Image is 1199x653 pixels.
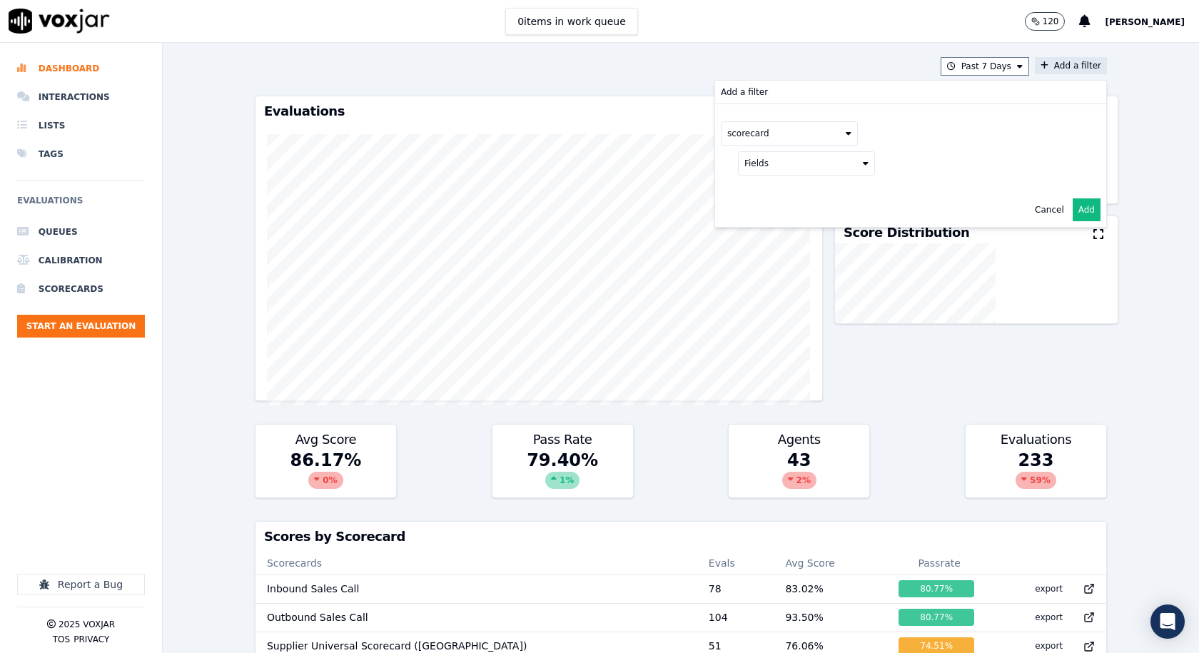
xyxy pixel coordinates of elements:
th: Avg Score [774,552,887,574]
td: 78 [697,574,774,603]
h3: Scores by Scorecard [264,530,1098,543]
button: Fields [738,151,875,176]
td: 104 [697,603,774,632]
h3: Pass Rate [501,433,624,446]
div: 2 % [782,472,816,489]
button: 120 [1025,12,1080,31]
td: 83.02 % [774,574,887,603]
h3: Evaluations [974,433,1098,446]
h3: Avg Score [264,433,388,446]
div: 79.40 % [492,449,633,497]
div: 1 % [545,472,580,489]
button: 120 [1025,12,1066,31]
a: Lists [17,111,145,140]
button: Cancel [1035,204,1064,216]
a: Tags [17,140,145,168]
a: Dashboard [17,54,145,83]
button: Start an Evaluation [17,315,145,338]
th: Scorecards [256,552,697,574]
button: Report a Bug [17,574,145,595]
div: 43 [729,449,869,497]
button: Add [1073,198,1101,221]
div: 233 [966,449,1106,497]
button: Add a filterAdd a filter scorecard Fields Cancel Add [1035,57,1107,74]
div: 80.77 % [899,580,974,597]
p: 2025 Voxjar [59,619,115,630]
td: Inbound Sales Call [256,574,697,603]
a: Interactions [17,83,145,111]
div: 0 % [308,472,343,489]
button: export [1023,577,1074,600]
td: Outbound Sales Call [256,603,697,632]
img: voxjar logo [9,9,110,34]
h3: Evaluations [264,105,814,118]
button: Past 7 Days [941,57,1029,76]
h3: Score Distribution [844,226,969,239]
h3: Agents [737,433,861,446]
td: 93.50 % [774,603,887,632]
div: Open Intercom Messenger [1150,604,1185,639]
span: [PERSON_NAME] [1105,17,1185,27]
a: Queues [17,218,145,246]
a: Scorecards [17,275,145,303]
div: 59 % [1016,472,1056,489]
th: Passrate [887,552,991,574]
button: Privacy [74,634,109,645]
button: scorecard [721,121,858,146]
div: 80.77 % [899,609,974,626]
a: Calibration [17,246,145,275]
p: 120 [1043,16,1059,27]
div: 86.17 % [256,449,396,497]
button: 0items in work queue [505,8,638,35]
p: Add a filter [721,86,768,98]
h6: Evaluations [17,192,145,218]
th: Evals [697,552,774,574]
button: export [1023,606,1074,629]
button: [PERSON_NAME] [1105,13,1199,30]
button: TOS [53,634,70,645]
